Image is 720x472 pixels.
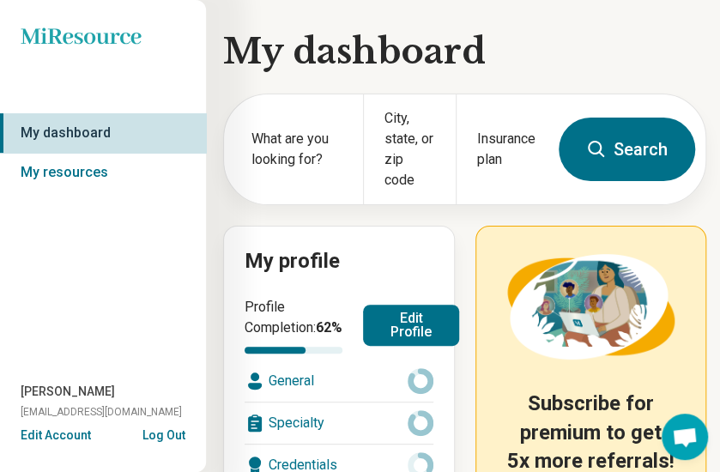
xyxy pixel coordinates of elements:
[245,402,433,444] div: Specialty
[245,297,342,354] div: Profile Completion:
[662,414,708,460] div: Open chat
[223,27,706,76] h1: My dashboard
[559,118,695,181] button: Search
[316,319,342,336] span: 62 %
[142,427,185,440] button: Log Out
[363,305,459,346] button: Edit Profile
[245,247,433,276] h2: My profile
[245,360,433,402] div: General
[251,129,342,170] label: What are you looking for?
[21,383,115,401] span: [PERSON_NAME]
[21,427,91,445] button: Edit Account
[21,404,182,420] span: [EMAIL_ADDRESS][DOMAIN_NAME]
